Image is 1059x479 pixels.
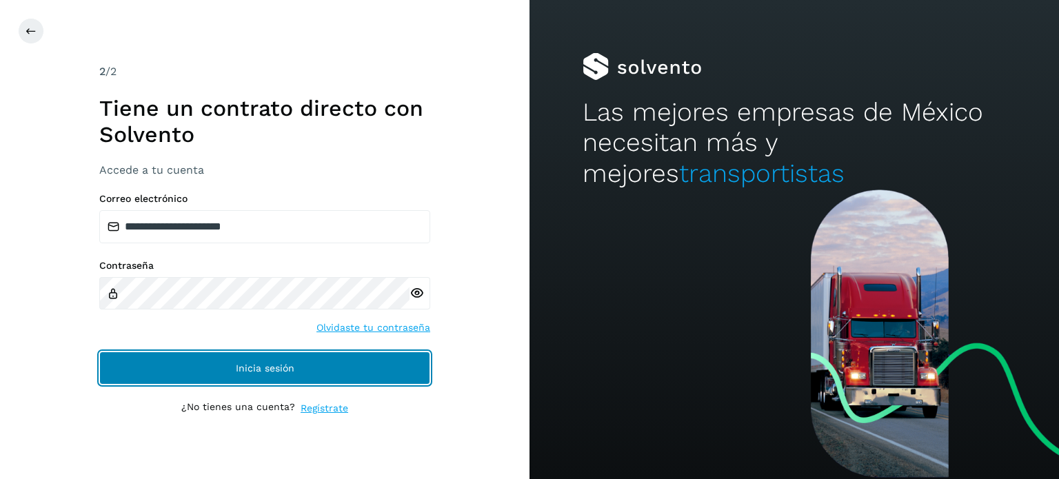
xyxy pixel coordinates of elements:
span: transportistas [679,159,845,188]
div: /2 [99,63,430,80]
p: ¿No tienes una cuenta? [181,401,295,416]
a: Regístrate [301,401,348,416]
a: Olvidaste tu contraseña [316,320,430,335]
label: Contraseña [99,260,430,272]
button: Inicia sesión [99,351,430,385]
h3: Accede a tu cuenta [99,163,430,176]
span: Inicia sesión [236,363,294,373]
span: 2 [99,65,105,78]
label: Correo electrónico [99,193,430,205]
h2: Las mejores empresas de México necesitan más y mejores [583,97,1006,189]
h1: Tiene un contrato directo con Solvento [99,95,430,148]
